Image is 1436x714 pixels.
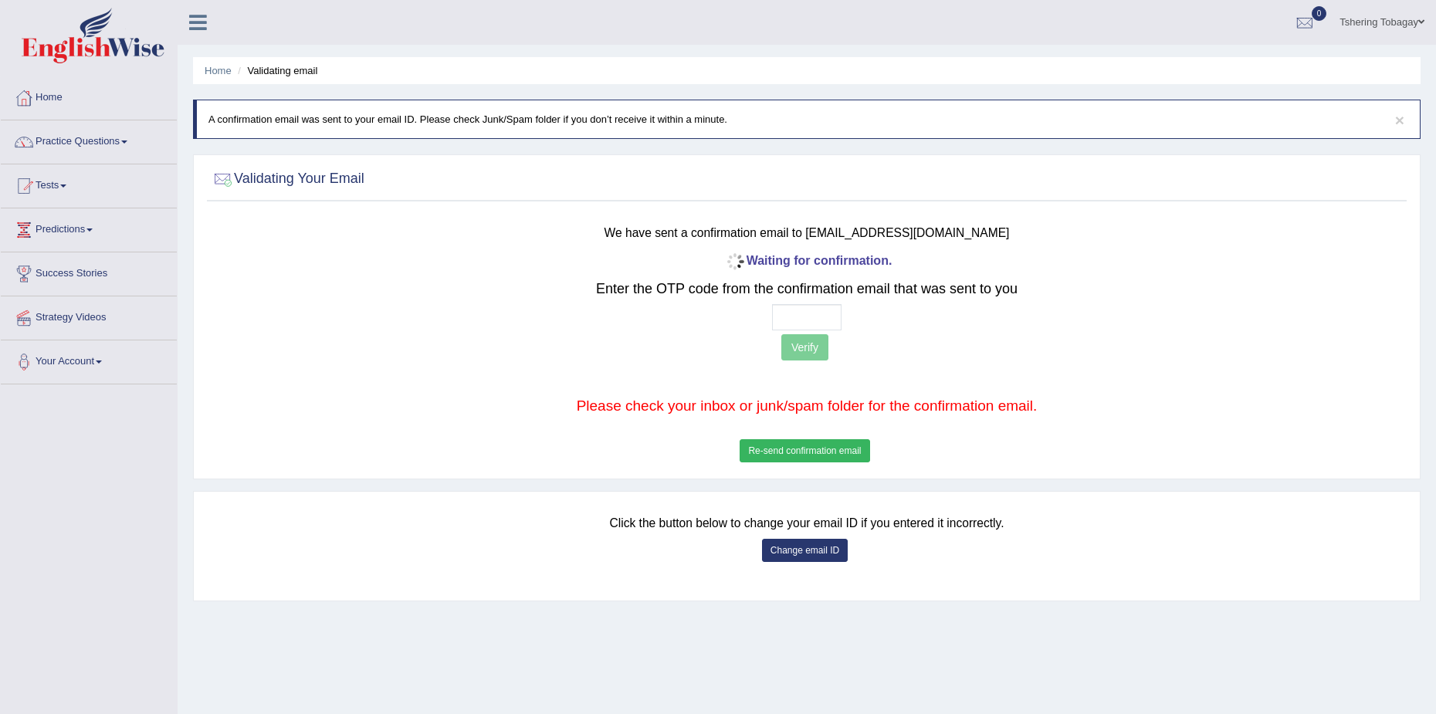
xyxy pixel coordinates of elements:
[740,439,869,462] button: Re-send confirmation email
[234,63,317,78] li: Validating email
[722,249,747,274] img: icon-progress-circle-small.gif
[1,340,177,379] a: Your Account
[205,65,232,76] a: Home
[1,208,177,247] a: Predictions
[311,282,1302,297] h2: Enter the OTP code from the confirmation email that was sent to you
[762,539,848,562] button: Change email ID
[1,120,177,159] a: Practice Questions
[605,226,1010,239] small: We have sent a confirmation email to [EMAIL_ADDRESS][DOMAIN_NAME]
[193,100,1421,139] div: A confirmation email was sent to your email ID. Please check Junk/Spam folder if you don’t receiv...
[311,395,1302,417] p: Please check your inbox or junk/spam folder for the confirmation email.
[1,76,177,115] a: Home
[1,296,177,335] a: Strategy Videos
[1395,112,1404,128] button: ×
[1312,6,1327,21] span: 0
[211,168,364,191] h2: Validating Your Email
[722,254,892,267] b: Waiting for confirmation.
[609,516,1004,530] small: Click the button below to change your email ID if you entered it incorrectly.
[1,252,177,291] a: Success Stories
[1,164,177,203] a: Tests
